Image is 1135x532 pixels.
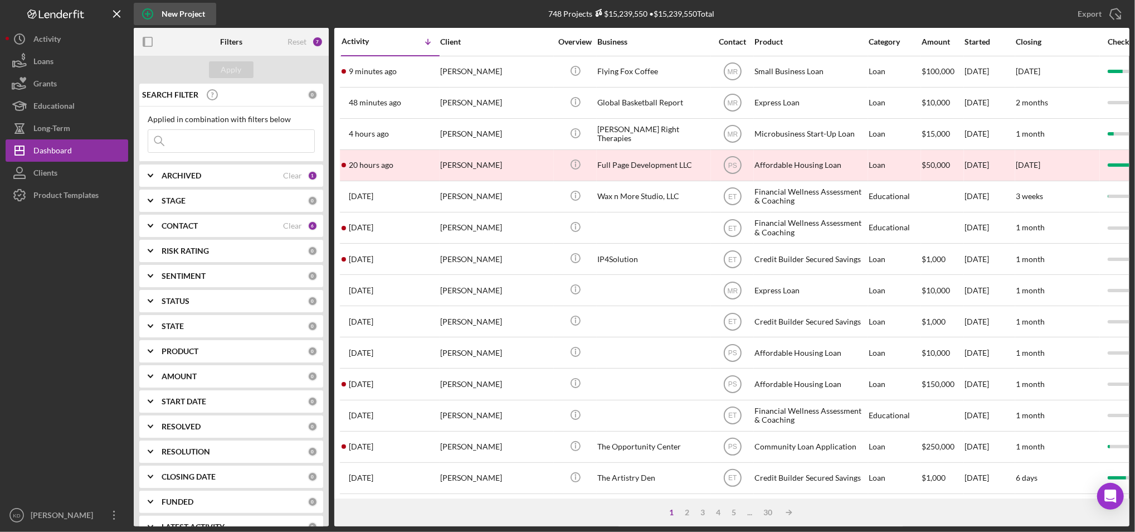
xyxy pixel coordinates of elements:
[1066,3,1129,25] button: Export
[754,182,866,211] div: Financial Wellness Assessment & Coaching
[440,88,552,118] div: [PERSON_NAME]
[922,473,946,482] span: $1,000
[33,139,72,165] div: Dashboard
[1016,317,1045,326] time: 1 month
[869,369,920,399] div: Loan
[754,495,866,524] div: Financial Wellness Assessment & Coaching
[440,495,552,524] div: [PERSON_NAME]
[922,254,946,264] span: $1,000
[6,184,128,206] button: Product Templates
[162,447,210,456] b: RESOLUTION
[869,57,920,86] div: Loan
[728,162,737,170] text: PS
[6,72,128,95] button: Grants
[597,88,709,118] div: Global Basketball Report
[597,495,709,524] div: The Artistry Den
[440,213,552,243] div: [PERSON_NAME]
[28,504,100,529] div: [PERSON_NAME]
[964,182,1015,211] div: [DATE]
[712,37,753,46] div: Contact
[754,119,866,149] div: Microbusiness Start-Up Loan
[162,322,184,331] b: STATE
[308,422,318,432] div: 0
[869,275,920,305] div: Loan
[162,221,198,230] b: CONTACT
[33,95,75,120] div: Educational
[964,463,1015,493] div: [DATE]
[312,36,323,47] div: 7
[308,171,318,181] div: 1
[1078,3,1102,25] div: Export
[754,432,866,462] div: Community Loan Application
[754,213,866,243] div: Financial Wellness Assessment & Coaching
[13,512,20,519] text: KD
[922,317,946,326] span: $1,000
[308,221,318,231] div: 6
[964,432,1015,462] div: [DATE]
[6,139,128,162] button: Dashboard
[162,297,189,306] b: STATUS
[308,246,318,256] div: 0
[1016,410,1045,420] time: 1 month
[162,372,197,381] b: AMOUNT
[728,412,737,420] text: ET
[349,67,397,76] time: 2025-10-07 17:57
[162,523,225,531] b: LATEST ACTIVITY
[440,37,552,46] div: Client
[308,346,318,356] div: 0
[221,61,242,78] div: Apply
[440,307,552,336] div: [PERSON_NAME]
[33,162,57,187] div: Clients
[754,88,866,118] div: Express Loan
[440,119,552,149] div: [PERSON_NAME]
[6,162,128,184] button: Clients
[710,508,726,517] div: 4
[727,130,738,138] text: MR
[549,9,715,18] div: 748 Projects • $15,239,550 Total
[349,317,373,326] time: 2025-10-04 15:18
[869,88,920,118] div: Loan
[162,196,186,205] b: STAGE
[727,99,738,107] text: MR
[440,369,552,399] div: [PERSON_NAME]
[349,223,373,232] time: 2025-10-05 00:59
[869,151,920,180] div: Loan
[162,171,201,180] b: ARCHIVED
[6,117,128,139] button: Long-Term
[869,495,920,524] div: Educational
[1016,254,1045,264] time: 1 month
[440,432,552,462] div: [PERSON_NAME]
[308,296,318,306] div: 0
[134,3,216,25] button: New Project
[922,442,954,451] span: $250,000
[964,37,1015,46] div: Started
[869,182,920,211] div: Educational
[6,28,128,50] button: Activity
[33,117,70,142] div: Long-Term
[308,321,318,331] div: 0
[1016,98,1048,107] time: 2 months
[679,508,695,517] div: 2
[964,244,1015,274] div: [DATE]
[283,221,302,230] div: Clear
[162,347,198,356] b: PRODUCT
[349,380,373,389] time: 2025-10-02 17:27
[308,196,318,206] div: 0
[349,411,373,420] time: 2025-10-02 15:22
[162,3,205,25] div: New Project
[162,497,193,506] b: FUNDED
[869,338,920,367] div: Loan
[162,472,216,481] b: CLOSING DATE
[6,504,128,526] button: KD[PERSON_NAME]
[869,213,920,243] div: Educational
[1016,473,1037,482] time: 6 days
[597,182,709,211] div: Wax n More Studio, LLC
[308,90,318,100] div: 0
[1097,483,1124,510] div: Open Intercom Messenger
[1016,37,1099,46] div: Closing
[869,432,920,462] div: Loan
